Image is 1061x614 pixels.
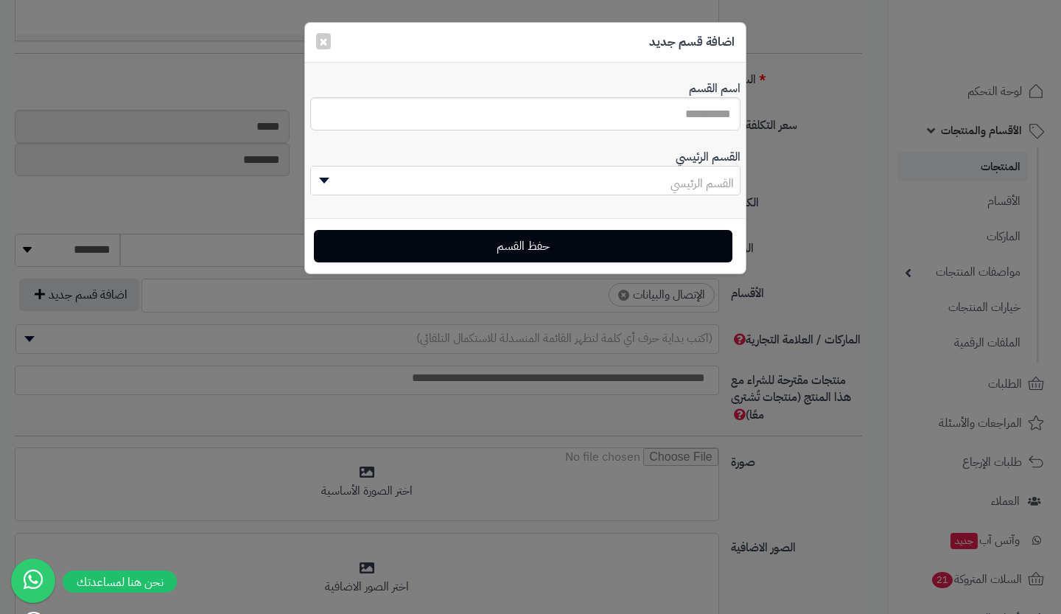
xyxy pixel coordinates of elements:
[689,74,740,97] label: اسم القسم
[676,142,740,166] label: القسم الرئيسي
[314,230,732,262] button: حفظ القسم
[316,33,331,49] button: ×
[670,175,734,192] span: القسم الرئيسي
[649,34,735,51] h4: اضافة قسم جديد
